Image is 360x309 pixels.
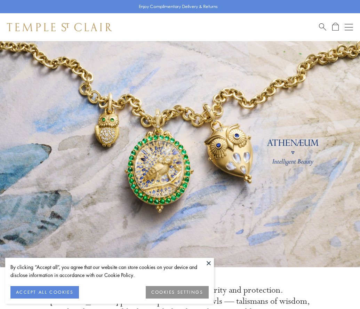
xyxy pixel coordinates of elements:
[10,263,209,279] div: By clicking “Accept all”, you agree that our website can store cookies on your device and disclos...
[146,286,209,299] button: COOKIES SETTINGS
[7,23,112,31] img: Temple St. Clair
[319,23,326,31] a: Search
[345,23,353,31] button: Open navigation
[332,23,339,31] a: Open Shopping Bag
[139,3,218,10] p: Enjoy Complimentary Delivery & Returns
[10,286,79,299] button: ACCEPT ALL COOKIES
